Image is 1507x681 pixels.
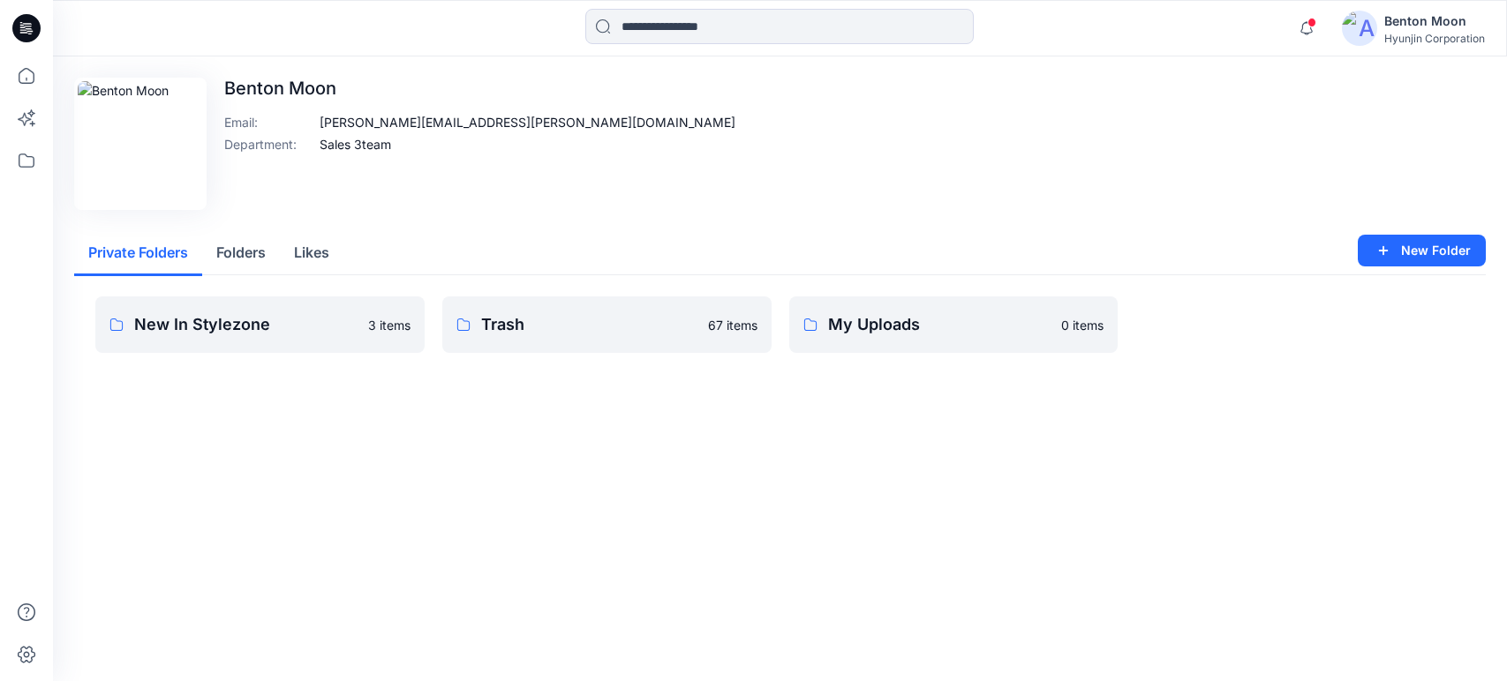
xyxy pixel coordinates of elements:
[1384,32,1485,45] div: Hyunjin Corporation
[1342,11,1377,46] img: avatar
[1061,316,1104,334] p: 0 items
[134,312,358,337] p: New In Stylezone
[224,135,313,153] p: Department :
[368,316,411,334] p: 3 items
[202,231,280,276] button: Folders
[74,231,202,276] button: Private Folders
[789,296,1119,353] a: My Uploads0 items
[320,113,735,131] p: [PERSON_NAME][EMAIL_ADDRESS][PERSON_NAME][DOMAIN_NAME]
[78,81,203,206] img: Benton Moon
[481,312,697,337] p: Trash
[708,316,757,334] p: 67 items
[442,296,772,353] a: Trash67 items
[280,231,343,276] button: Likes
[1384,11,1485,32] div: Benton Moon
[224,113,313,131] p: Email :
[828,312,1051,337] p: My Uploads
[320,135,391,153] p: Sales 3team
[95,296,425,353] a: New In Stylezone3 items
[1358,235,1486,266] button: New Folder
[224,78,735,99] p: Benton Moon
